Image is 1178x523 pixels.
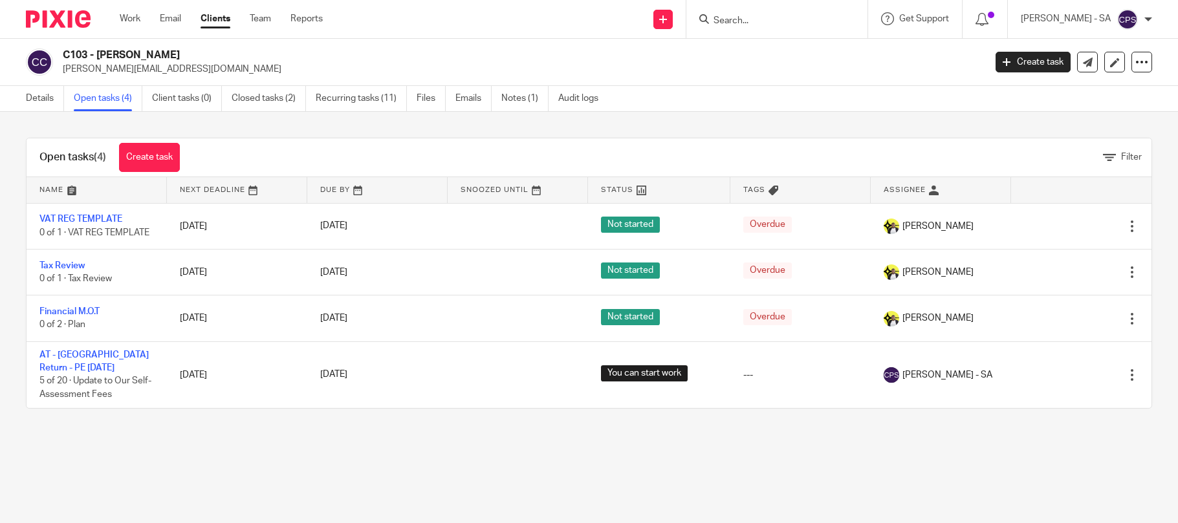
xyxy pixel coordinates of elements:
[290,12,323,25] a: Reports
[316,86,407,111] a: Recurring tasks (11)
[743,217,792,233] span: Overdue
[152,86,222,111] a: Client tasks (0)
[320,370,347,379] span: [DATE]
[320,268,347,277] span: [DATE]
[902,220,974,233] span: [PERSON_NAME]
[884,367,899,383] img: svg%3E
[167,203,307,249] td: [DATE]
[160,12,181,25] a: Email
[320,222,347,231] span: [DATE]
[601,309,660,325] span: Not started
[902,312,974,325] span: [PERSON_NAME]
[74,86,142,111] a: Open tasks (4)
[558,86,608,111] a: Audit logs
[417,86,446,111] a: Files
[996,52,1071,72] a: Create task
[743,186,765,193] span: Tags
[167,341,307,407] td: [DATE]
[167,249,307,295] td: [DATE]
[39,274,112,283] span: 0 of 1 · Tax Review
[320,314,347,323] span: [DATE]
[712,16,829,27] input: Search
[39,321,85,330] span: 0 of 2 · Plan
[501,86,549,111] a: Notes (1)
[94,152,106,162] span: (4)
[63,48,794,62] h2: C103 - [PERSON_NAME]
[601,186,633,193] span: Status
[601,365,688,381] span: You can start work
[601,217,660,233] span: Not started
[455,86,492,111] a: Emails
[461,186,529,193] span: Snoozed Until
[63,63,976,76] p: [PERSON_NAME][EMAIL_ADDRESS][DOMAIN_NAME]
[232,86,306,111] a: Closed tasks (2)
[39,377,151,400] span: 5 of 20 · Update to Our Self-Assessment Fees
[39,228,149,237] span: 0 of 1 · VAT REG TEMPLATE
[743,309,792,325] span: Overdue
[902,266,974,279] span: [PERSON_NAME]
[39,261,85,270] a: Tax Review
[39,307,100,316] a: Financial M.O.T
[167,295,307,341] td: [DATE]
[743,262,792,279] span: Overdue
[902,368,992,381] span: [PERSON_NAME] - SA
[26,48,53,76] img: svg%3E
[899,14,949,23] span: Get Support
[26,86,64,111] a: Details
[743,368,858,381] div: ---
[120,12,140,25] a: Work
[601,262,660,279] span: Not started
[884,311,899,326] img: Carine-Starbridge.jpg
[201,12,230,25] a: Clients
[119,143,180,172] a: Create task
[26,10,91,28] img: Pixie
[1117,9,1138,30] img: svg%3E
[884,219,899,234] img: Carine-Starbridge.jpg
[1121,153,1142,162] span: Filter
[39,151,106,164] h1: Open tasks
[884,264,899,280] img: Carine-Starbridge.jpg
[39,350,149,372] a: AT - [GEOGRAPHIC_DATA] Return - PE [DATE]
[39,215,122,224] a: VAT REG TEMPLATE
[250,12,271,25] a: Team
[1021,12,1111,25] p: [PERSON_NAME] - SA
